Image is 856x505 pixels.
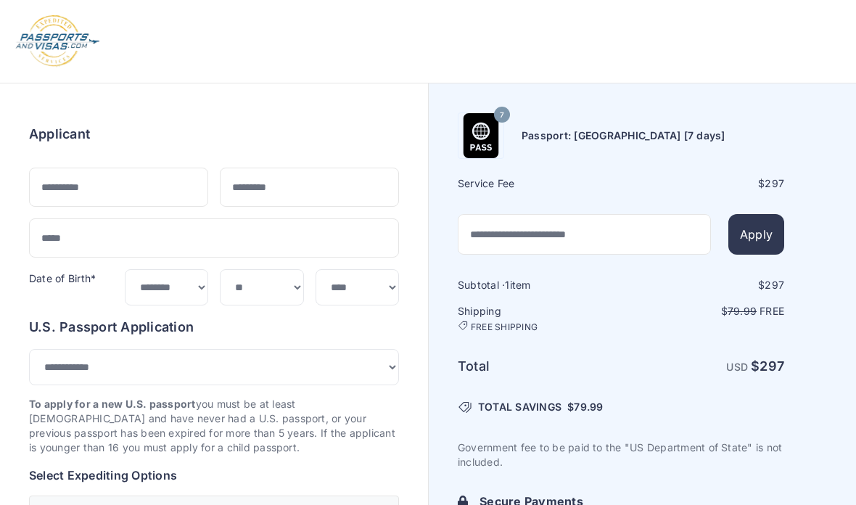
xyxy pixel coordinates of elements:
p: $ [622,304,784,319]
span: $ [567,400,603,414]
button: Apply [728,214,784,255]
h6: U.S. Passport Application [29,317,399,337]
label: Date of Birth* [29,272,96,284]
span: 297 [760,358,784,374]
h6: Service Fee [458,176,620,191]
span: 79.99 [728,305,757,317]
span: USD [726,361,748,373]
img: Logo [15,15,101,68]
h6: Passport: [GEOGRAPHIC_DATA] [7 days] [522,128,725,143]
span: TOTAL SAVINGS [478,400,561,414]
span: FREE SHIPPING [471,321,538,333]
p: Government fee to be paid to the "US Department of State" is not included. [458,440,784,469]
span: 297 [765,279,784,291]
div: $ [622,278,784,292]
span: 7 [500,106,504,125]
h6: Shipping [458,304,620,333]
span: 1 [505,279,509,291]
span: 297 [765,177,784,189]
img: Product Name [458,113,503,158]
p: you must be at least [DEMOGRAPHIC_DATA] and have never had a U.S. passport, or your previous pass... [29,397,399,455]
h6: Select Expediting Options [29,467,399,484]
h6: Total [458,356,620,377]
strong: $ [751,358,784,374]
strong: To apply for a new U.S. passport [29,398,196,410]
div: $ [622,176,784,191]
h6: Applicant [29,124,90,144]
span: Free [760,305,784,317]
h6: Subtotal · item [458,278,620,292]
span: 79.99 [574,401,603,413]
